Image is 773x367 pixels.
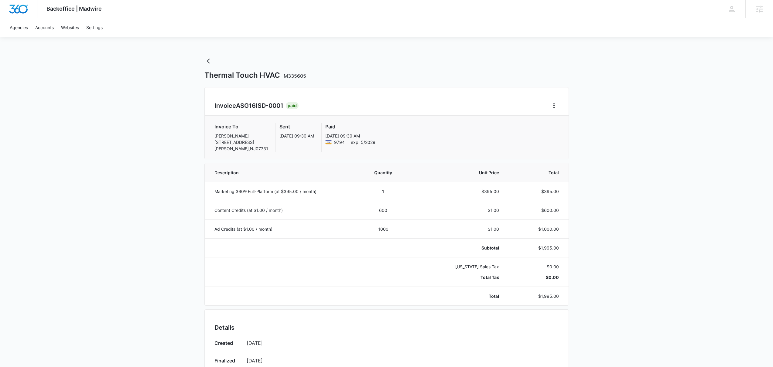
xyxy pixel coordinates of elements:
span: ASG16ISD-0001 [236,102,283,109]
td: 600 [357,201,410,219]
td: 1 [357,182,410,201]
h3: Created [214,339,241,348]
h3: Sent [279,123,314,130]
p: $1,995.00 [514,293,559,299]
p: [DATE] 09:30 AM [279,133,314,139]
p: Subtotal [417,245,499,251]
h3: Paid [325,123,375,130]
a: Settings [83,18,106,37]
p: $395.00 [417,188,499,195]
span: M335605 [284,73,306,79]
p: Total Tax [417,274,499,280]
span: exp. 5/2029 [351,139,375,145]
h1: Thermal Touch HVAC [204,71,306,80]
h2: Invoice [214,101,286,110]
p: Marketing 360® Full-Platform (at $395.00 / month) [214,188,349,195]
p: [DATE] 09:30 AM [325,133,375,139]
p: Ad Credits (at $1.00 / month) [214,226,349,232]
span: Description [214,169,349,176]
p: $1,000.00 [514,226,559,232]
p: Content Credits (at $1.00 / month) [214,207,349,213]
div: Paid [286,102,299,109]
p: [DATE] [247,357,559,364]
button: Back [204,56,214,66]
h3: Invoice To [214,123,268,130]
p: $0.00 [514,263,559,270]
p: $1.00 [417,226,499,232]
p: [PERSON_NAME] [STREET_ADDRESS] [PERSON_NAME] , NJ 07731 [214,133,268,152]
button: Home [549,101,559,110]
p: [DATE] [247,339,559,347]
h2: Details [214,323,559,332]
span: Unit Price [417,169,499,176]
td: 1000 [357,219,410,238]
p: Total [417,293,499,299]
p: $600.00 [514,207,559,213]
h3: Finalized [214,357,241,366]
a: Websites [57,18,83,37]
span: Quantity [364,169,403,176]
a: Agencies [6,18,32,37]
a: Accounts [32,18,57,37]
p: $395.00 [514,188,559,195]
span: Backoffice | Madwire [46,5,102,12]
p: $1.00 [417,207,499,213]
span: Visa ending with [334,139,345,145]
p: $0.00 [514,274,559,280]
p: [US_STATE] Sales Tax [417,263,499,270]
span: Total [514,169,559,176]
p: $1,995.00 [514,245,559,251]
